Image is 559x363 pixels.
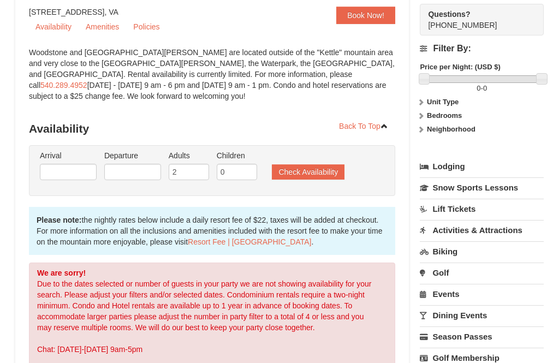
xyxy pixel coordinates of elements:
[420,44,544,53] h4: Filter By:
[420,157,544,176] a: Lodging
[428,10,470,19] strong: Questions?
[37,216,81,224] strong: Please note:
[477,84,480,92] span: 0
[427,98,459,106] strong: Unit Type
[483,84,487,92] span: 0
[29,207,395,255] div: the nightly rates below include a daily resort fee of $22, taxes will be added at checkout. For m...
[37,269,86,277] strong: We are sorry!
[420,199,544,219] a: Lift Tickets
[188,237,311,246] a: Resort Fee | [GEOGRAPHIC_DATA]
[420,326,544,347] a: Season Passes
[428,9,524,29] span: [PHONE_NUMBER]
[29,47,395,112] div: Woodstone and [GEOGRAPHIC_DATA][PERSON_NAME] are located outside of the "Kettle" mountain area an...
[104,150,161,161] label: Departure
[420,241,544,261] a: Biking
[169,150,209,161] label: Adults
[127,19,166,35] a: Policies
[427,111,462,120] strong: Bedrooms
[217,150,257,161] label: Children
[332,118,395,134] a: Back To Top
[420,83,544,94] label: -
[420,305,544,325] a: Dining Events
[40,150,97,161] label: Arrival
[420,284,544,304] a: Events
[427,125,475,133] strong: Neighborhood
[29,19,78,35] a: Availability
[420,263,544,283] a: Golf
[336,7,395,24] a: Book Now!
[40,81,87,90] a: 540.289.4952
[272,164,344,180] button: Check Availability
[79,19,126,35] a: Amenities
[420,177,544,198] a: Snow Sports Lessons
[29,118,395,140] h3: Availability
[420,63,500,71] strong: Price per Night: (USD $)
[420,220,544,240] a: Activities & Attractions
